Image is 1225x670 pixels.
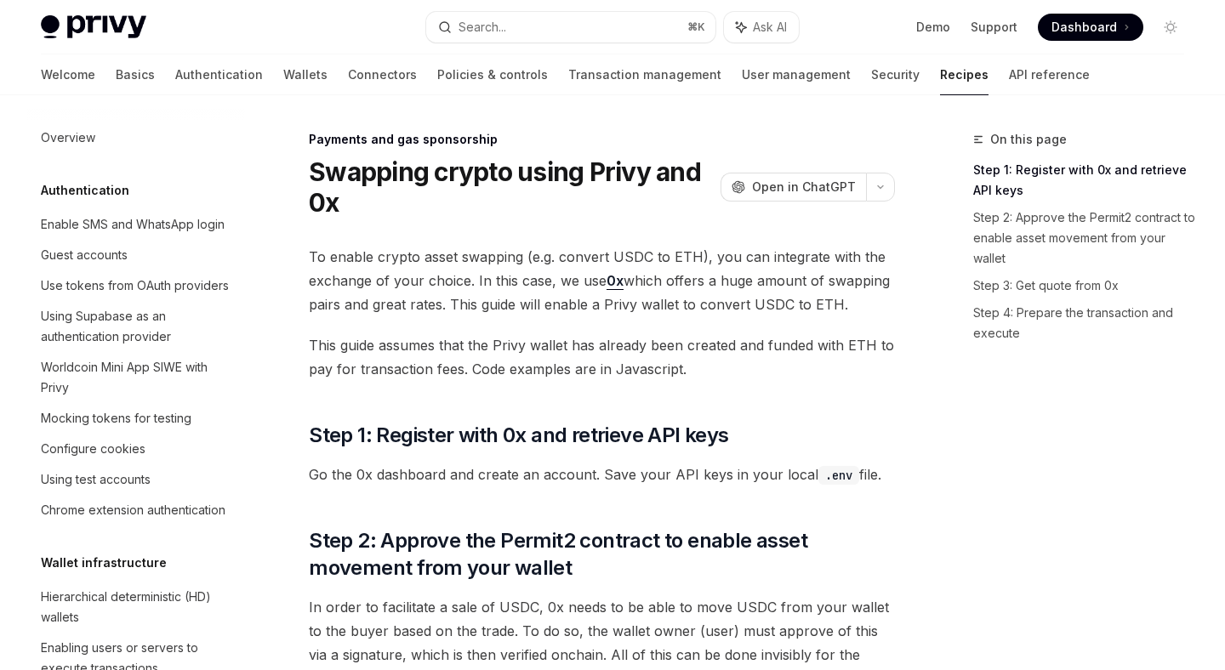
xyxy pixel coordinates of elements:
button: Open in ChatGPT [721,173,866,202]
a: Guest accounts [27,240,245,270]
a: User management [742,54,851,95]
span: To enable crypto asset swapping (e.g. convert USDC to ETH), you can integrate with the exchange o... [309,245,895,316]
span: Go the 0x dashboard and create an account. Save your API keys in your local file. [309,463,895,486]
button: Search...⌘K [426,12,715,43]
div: Worldcoin Mini App SIWE with Privy [41,357,235,398]
div: Using test accounts [41,469,151,490]
a: Dashboard [1038,14,1143,41]
div: Search... [459,17,506,37]
a: Step 4: Prepare the transaction and execute [973,299,1198,347]
a: API reference [1009,54,1090,95]
a: Using test accounts [27,464,245,495]
a: Welcome [41,54,95,95]
a: Security [871,54,920,95]
a: Step 3: Get quote from 0x [973,272,1198,299]
a: Mocking tokens for testing [27,403,245,434]
a: 0x [607,272,624,290]
img: light logo [41,15,146,39]
a: Step 1: Register with 0x and retrieve API keys [973,156,1198,204]
span: Open in ChatGPT [752,179,856,196]
span: Step 2: Approve the Permit2 contract to enable asset movement from your wallet [309,527,895,582]
a: Wallets [283,54,328,95]
div: Using Supabase as an authentication provider [41,306,235,347]
div: Enable SMS and WhatsApp login [41,214,225,235]
a: Enable SMS and WhatsApp login [27,209,245,240]
button: Ask AI [724,12,799,43]
code: .env [818,466,859,485]
div: Hierarchical deterministic (HD) wallets [41,587,235,627]
a: Worldcoin Mini App SIWE with Privy [27,352,245,403]
span: On this page [990,129,1067,150]
h5: Authentication [41,180,129,201]
a: Using Supabase as an authentication provider [27,301,245,352]
a: Transaction management [568,54,721,95]
h5: Wallet infrastructure [41,553,167,573]
span: Ask AI [753,19,787,36]
a: Hierarchical deterministic (HD) wallets [27,582,245,633]
a: Demo [916,19,950,36]
a: Authentication [175,54,263,95]
a: Support [971,19,1017,36]
a: Connectors [348,54,417,95]
div: Payments and gas sponsorship [309,131,895,148]
h1: Swapping crypto using Privy and 0x [309,156,714,218]
a: Overview [27,122,245,153]
div: Use tokens from OAuth providers [41,275,229,296]
a: Basics [116,54,155,95]
a: Chrome extension authentication [27,495,245,525]
div: Configure cookies [41,439,145,459]
a: Configure cookies [27,434,245,464]
div: Overview [41,128,95,148]
a: Step 2: Approve the Permit2 contract to enable asset movement from your wallet [973,204,1198,272]
a: Recipes [940,54,989,95]
span: ⌘ K [687,20,705,34]
span: This guide assumes that the Privy wallet has already been created and funded with ETH to pay for ... [309,333,895,381]
button: Toggle dark mode [1157,14,1184,41]
span: Step 1: Register with 0x and retrieve API keys [309,422,728,449]
div: Chrome extension authentication [41,500,225,520]
span: Dashboard [1051,19,1117,36]
a: Policies & controls [437,54,548,95]
div: Mocking tokens for testing [41,408,191,429]
a: Use tokens from OAuth providers [27,270,245,301]
div: Guest accounts [41,245,128,265]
